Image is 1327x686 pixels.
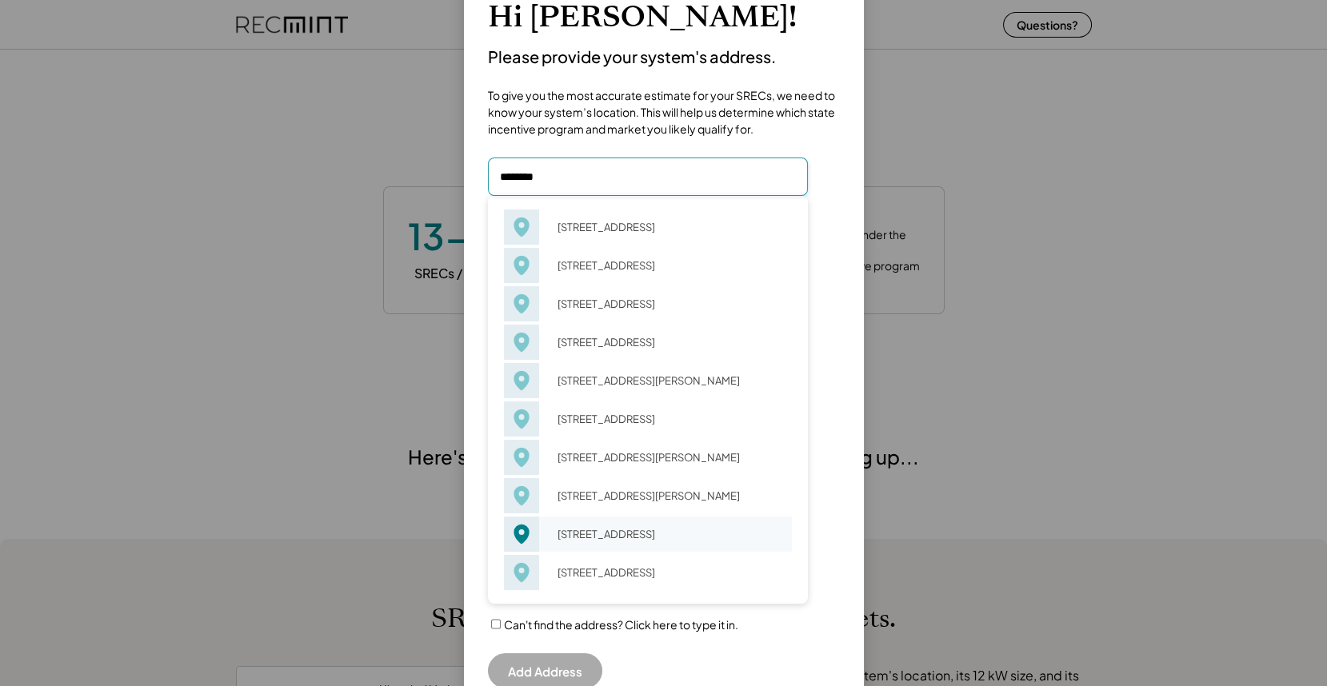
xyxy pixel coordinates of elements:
div: [STREET_ADDRESS][PERSON_NAME] [547,485,792,507]
div: [STREET_ADDRESS] [547,216,792,238]
div: [STREET_ADDRESS] [547,408,792,430]
div: [STREET_ADDRESS][PERSON_NAME] [547,369,792,392]
div: [STREET_ADDRESS] [547,254,792,277]
div: [STREET_ADDRESS] [547,331,792,353]
div: [STREET_ADDRESS] [547,293,792,315]
div: Please provide your system's address. [488,46,840,67]
div: [STREET_ADDRESS] [547,561,792,584]
div: To give you the most accurate estimate for your SRECs, we need to know your system’s location. Th... [488,79,840,138]
div: [STREET_ADDRESS][PERSON_NAME] [547,446,792,469]
label: Can't find the address? Click here to type it in. [503,617,737,632]
div: [STREET_ADDRESS] [547,523,792,545]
